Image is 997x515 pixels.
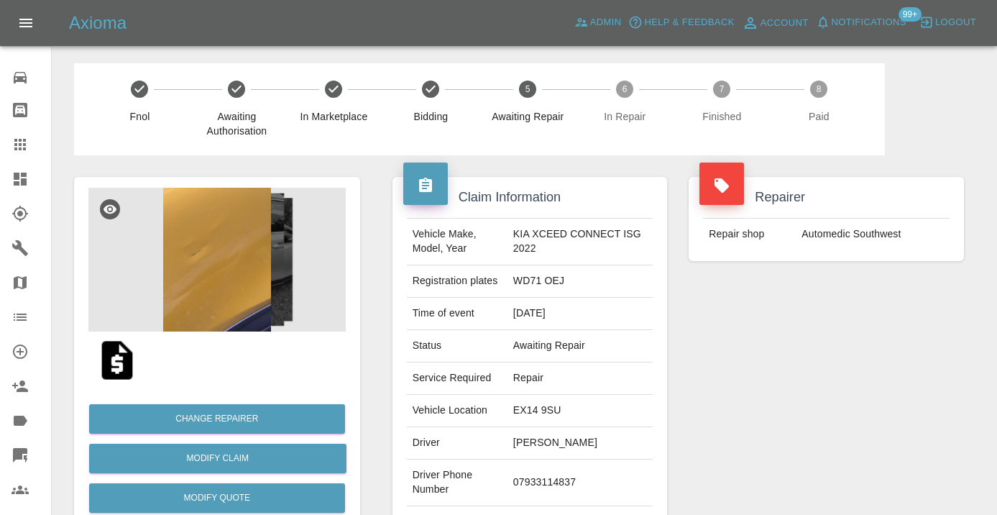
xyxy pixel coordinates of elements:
[485,109,571,124] span: Awaiting Repair
[699,188,953,207] h4: Repairer
[407,265,507,298] td: Registration plates
[507,427,653,460] td: [PERSON_NAME]
[97,109,183,124] span: Fnol
[812,12,910,34] button: Notifications
[88,188,346,332] img: 304728d3-7760-49d9-b7e9-1ca0ad814d26
[407,427,507,460] td: Driver
[796,219,950,250] td: Automedic Southwest
[625,12,738,34] button: Help & Feedback
[776,109,862,124] span: Paid
[407,363,507,395] td: Service Required
[194,109,280,138] span: Awaiting Authorisation
[703,219,796,250] td: Repair shop
[590,14,622,31] span: Admin
[679,109,765,124] span: Finished
[507,298,653,330] td: [DATE]
[622,84,628,94] text: 6
[582,109,668,124] span: In Repair
[738,12,812,35] a: Account
[407,298,507,330] td: Time of event
[69,12,127,35] h5: Axioma
[407,219,507,265] td: Vehicle Make, Model, Year
[899,7,922,22] span: 99+
[407,330,507,363] td: Status
[507,363,653,395] td: Repair
[720,84,725,94] text: 7
[507,395,653,427] td: EX14 9SU
[761,15,809,32] span: Account
[291,109,377,124] span: In Marketplace
[388,109,474,124] span: Bidding
[507,460,653,506] td: 07933114837
[644,14,734,31] span: Help & Feedback
[832,14,906,31] span: Notifications
[89,483,345,513] button: Modify Quote
[916,12,980,34] button: Logout
[507,265,653,298] td: WD71 OEJ
[507,330,653,363] td: Awaiting Repair
[407,460,507,506] td: Driver Phone Number
[817,84,822,94] text: 8
[89,444,346,473] a: Modify Claim
[525,84,530,94] text: 5
[89,404,345,434] button: Change Repairer
[94,337,140,383] img: qt_1SHcE8A4aDea5wMjSaw7vxO9
[407,395,507,427] td: Vehicle Location
[507,219,653,265] td: KIA XCEED CONNECT ISG 2022
[403,188,657,207] h4: Claim Information
[935,14,976,31] span: Logout
[9,6,43,40] button: Open drawer
[571,12,625,34] a: Admin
